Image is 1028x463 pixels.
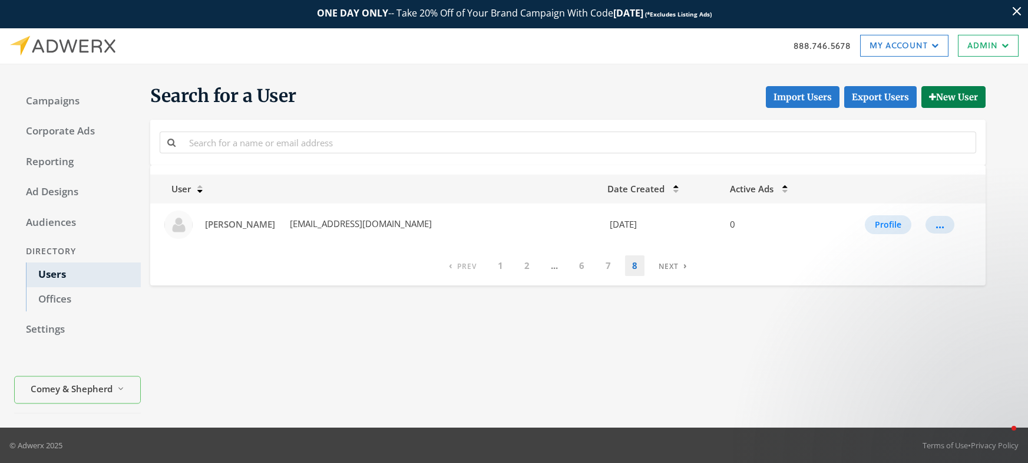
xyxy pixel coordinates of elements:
[9,35,115,56] img: Adwerx
[197,214,283,235] a: [PERSON_NAME]
[958,35,1019,57] a: Admin
[449,260,452,271] span: ‹
[14,241,141,262] div: Directory
[9,439,62,451] p: © Adwerx 2025
[150,84,296,108] span: Search for a User
[572,255,591,276] a: 6
[923,439,1019,451] div: •
[730,183,774,195] span: Active Ads
[26,262,141,287] a: Users
[925,216,954,234] button: ...
[167,138,176,147] i: Search for a name or email address
[14,211,141,235] a: Audiences
[14,89,141,114] a: Campaigns
[607,183,665,195] span: Date Created
[936,224,944,225] div: ...
[517,255,537,276] a: 2
[600,203,722,246] td: [DATE]
[971,440,1019,451] a: Privacy Policy
[14,317,141,342] a: Settings
[164,211,193,239] img: William Campbell profile
[442,255,484,276] a: Previous
[442,255,694,276] nav: pagination
[182,132,976,153] input: Search for a name or email address
[26,287,141,312] a: Offices
[14,119,141,144] a: Corporate Ads
[14,180,141,205] a: Ad Designs
[287,218,432,229] span: [EMAIL_ADDRESS][DOMAIN_NAME]
[865,215,911,234] button: Profile
[766,86,839,108] button: Import Users
[794,40,851,52] a: 888.746.5678
[599,255,618,276] a: 7
[205,218,275,230] span: [PERSON_NAME]
[988,423,1016,451] iframe: Intercom live chat
[14,376,141,403] button: Comey & Shepherd
[844,86,917,108] a: Export Users
[157,183,191,195] span: User
[723,203,824,246] td: 0
[625,255,644,276] a: 8
[923,440,968,451] a: Terms of Use
[14,150,141,175] a: Reporting
[860,35,948,57] a: My Account
[491,255,510,276] a: 1
[31,382,113,395] span: Comey & Shepherd
[921,86,986,108] button: New User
